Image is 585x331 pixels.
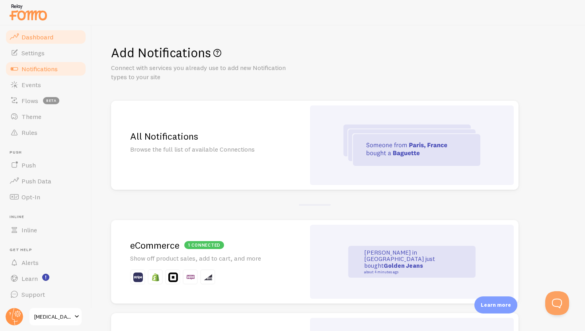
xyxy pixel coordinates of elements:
[10,150,87,155] span: Push
[21,81,41,89] span: Events
[343,125,480,166] img: all-integrations.svg
[21,275,38,282] span: Learn
[184,241,224,249] div: 1 connected
[5,255,87,271] a: Alerts
[8,2,48,22] img: fomo-relay-logo-orange.svg
[186,273,195,282] img: fomo_icons_woo_commerce.svg
[130,254,286,263] p: Show off product sales, add to cart, and more
[364,270,441,274] small: about 4 minutes ago
[133,273,143,282] img: fomo_icons_stripe.svg
[384,262,423,269] strong: Golden Jeans
[21,226,37,234] span: Inline
[130,130,286,142] h2: All Notifications
[151,273,160,282] img: fomo_icons_shopify.svg
[474,296,517,313] div: Learn more
[5,93,87,109] a: Flows beta
[21,113,41,121] span: Theme
[5,222,87,238] a: Inline
[21,97,38,105] span: Flows
[5,271,87,286] a: Learn
[21,177,51,185] span: Push Data
[5,61,87,77] a: Notifications
[5,109,87,125] a: Theme
[5,77,87,93] a: Events
[111,220,519,304] a: 1 connectedeCommerce Show off product sales, add to cart, and more [PERSON_NAME] in [GEOGRAPHIC_D...
[203,273,213,282] img: fomo_icons_big_commerce.svg
[545,291,569,315] iframe: Help Scout Beacon - Open
[10,247,87,253] span: Get Help
[43,97,59,104] span: beta
[130,239,286,251] h2: eCommerce
[29,307,82,326] a: [MEDICAL_DATA]
[481,301,511,309] p: Learn more
[21,65,58,73] span: Notifications
[111,63,302,82] p: Connect with services you already use to add new Notification types to your site
[21,33,53,41] span: Dashboard
[364,249,444,274] p: [PERSON_NAME] in [GEOGRAPHIC_DATA] just bought
[5,173,87,189] a: Push Data
[21,290,45,298] span: Support
[5,286,87,302] a: Support
[21,193,40,201] span: Opt-In
[34,312,72,321] span: [MEDICAL_DATA]
[42,274,49,281] svg: <p>Watch New Feature Tutorials!</p>
[111,101,519,190] a: All Notifications Browse the full list of available Connections
[5,45,87,61] a: Settings
[5,125,87,140] a: Rules
[10,214,87,220] span: Inline
[21,49,45,57] span: Settings
[21,161,36,169] span: Push
[130,145,286,154] p: Browse the full list of available Connections
[111,45,566,61] h1: Add Notifications
[5,29,87,45] a: Dashboard
[168,273,178,282] img: fomo_icons_square.svg
[5,189,87,205] a: Opt-In
[21,259,39,267] span: Alerts
[5,157,87,173] a: Push
[21,129,37,136] span: Rules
